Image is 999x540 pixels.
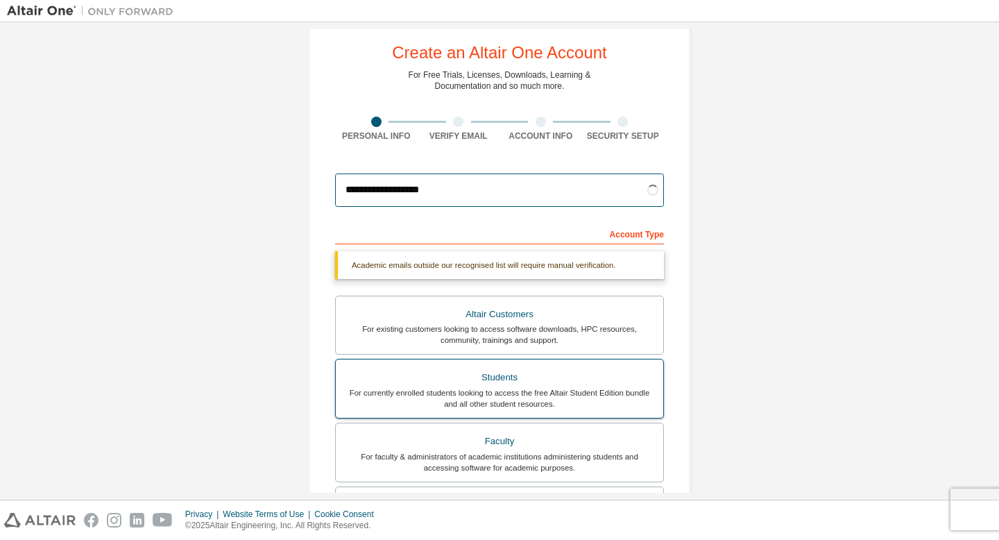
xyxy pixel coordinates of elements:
div: Faculty [344,432,655,451]
img: Altair One [7,4,180,18]
div: Academic emails outside our recognised list will require manual verification. [335,251,664,279]
div: Account Info [499,130,582,142]
img: altair_logo.svg [4,513,76,528]
div: Verify Email [418,130,500,142]
div: Account Type [335,222,664,244]
div: Create an Altair One Account [392,44,607,61]
img: linkedin.svg [130,513,144,528]
div: Altair Customers [344,305,655,324]
div: Privacy [185,509,223,520]
div: Website Terms of Use [223,509,314,520]
div: Cookie Consent [314,509,382,520]
div: Security Setup [582,130,665,142]
div: Personal Info [335,130,418,142]
img: instagram.svg [107,513,121,528]
p: © 2025 Altair Engineering, Inc. All Rights Reserved. [185,520,382,532]
img: facebook.svg [84,513,99,528]
div: For currently enrolled students looking to access the free Altair Student Edition bundle and all ... [344,387,655,410]
div: For Free Trials, Licenses, Downloads, Learning & Documentation and so much more. [409,69,591,92]
img: youtube.svg [153,513,173,528]
div: For faculty & administrators of academic institutions administering students and accessing softwa... [344,451,655,473]
div: For existing customers looking to access software downloads, HPC resources, community, trainings ... [344,323,655,346]
div: Students [344,368,655,387]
